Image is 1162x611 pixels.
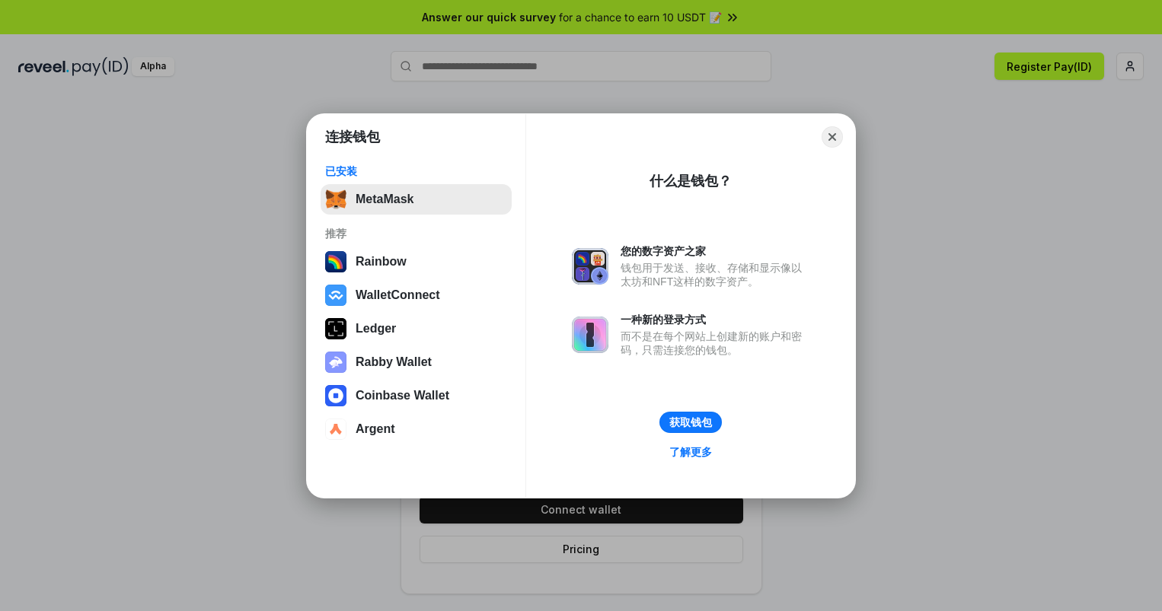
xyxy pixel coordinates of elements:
div: 推荐 [325,227,507,240]
div: WalletConnect [356,288,440,302]
div: Rabby Wallet [356,355,432,369]
img: svg+xml,%3Csvg%20fill%3D%22none%22%20height%3D%2233%22%20viewBox%3D%220%200%2035%2033%22%20width%... [325,189,346,210]
h1: 连接钱包 [325,128,380,146]
img: svg+xml,%3Csvg%20xmlns%3D%22http%3A%2F%2Fwww.w3.org%2F2000%2Fsvg%22%20fill%3D%22none%22%20viewBox... [325,352,346,373]
button: WalletConnect [321,280,512,310]
button: Rabby Wallet [321,347,512,377]
button: Ledger [321,313,512,344]
img: svg+xml,%3Csvg%20width%3D%2228%22%20height%3D%2228%22%20viewBox%3D%220%200%2028%2028%22%20fill%3D... [325,385,346,406]
div: 了解更多 [669,445,712,459]
button: Coinbase Wallet [321,380,512,411]
img: svg+xml,%3Csvg%20width%3D%22120%22%20height%3D%22120%22%20viewBox%3D%220%200%20120%20120%22%20fil... [325,251,346,272]
div: Rainbow [356,255,407,269]
div: Ledger [356,322,396,336]
div: 您的数字资产之家 [621,244,809,258]
button: 获取钱包 [659,412,722,433]
div: 什么是钱包？ [650,172,732,190]
div: 钱包用于发送、接收、存储和显示像以太坊和NFT这样的数字资产。 [621,261,809,288]
img: svg+xml,%3Csvg%20xmlns%3D%22http%3A%2F%2Fwww.w3.org%2F2000%2Fsvg%22%20width%3D%2228%22%20height%3... [325,318,346,339]
img: svg+xml,%3Csvg%20width%3D%2228%22%20height%3D%2228%22%20viewBox%3D%220%200%2028%2028%22%20fill%3D... [325,285,346,306]
a: 了解更多 [660,442,721,462]
button: MetaMask [321,184,512,215]
img: svg+xml,%3Csvg%20xmlns%3D%22http%3A%2F%2Fwww.w3.org%2F2000%2Fsvg%22%20fill%3D%22none%22%20viewBox... [572,317,608,353]
img: svg+xml,%3Csvg%20width%3D%2228%22%20height%3D%2228%22%20viewBox%3D%220%200%2028%2028%22%20fill%3D... [325,418,346,440]
button: Rainbow [321,247,512,277]
div: 已安装 [325,164,507,178]
div: 获取钱包 [669,415,712,429]
div: 而不是在每个网站上创建新的账户和密码，只需连接您的钱包。 [621,329,809,357]
img: svg+xml,%3Csvg%20xmlns%3D%22http%3A%2F%2Fwww.w3.org%2F2000%2Fsvg%22%20fill%3D%22none%22%20viewBox... [572,248,608,285]
div: Argent [356,422,395,436]
div: 一种新的登录方式 [621,313,809,326]
div: Coinbase Wallet [356,389,449,403]
button: Argent [321,414,512,444]
div: MetaMask [356,193,413,206]
button: Close [822,126,843,148]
